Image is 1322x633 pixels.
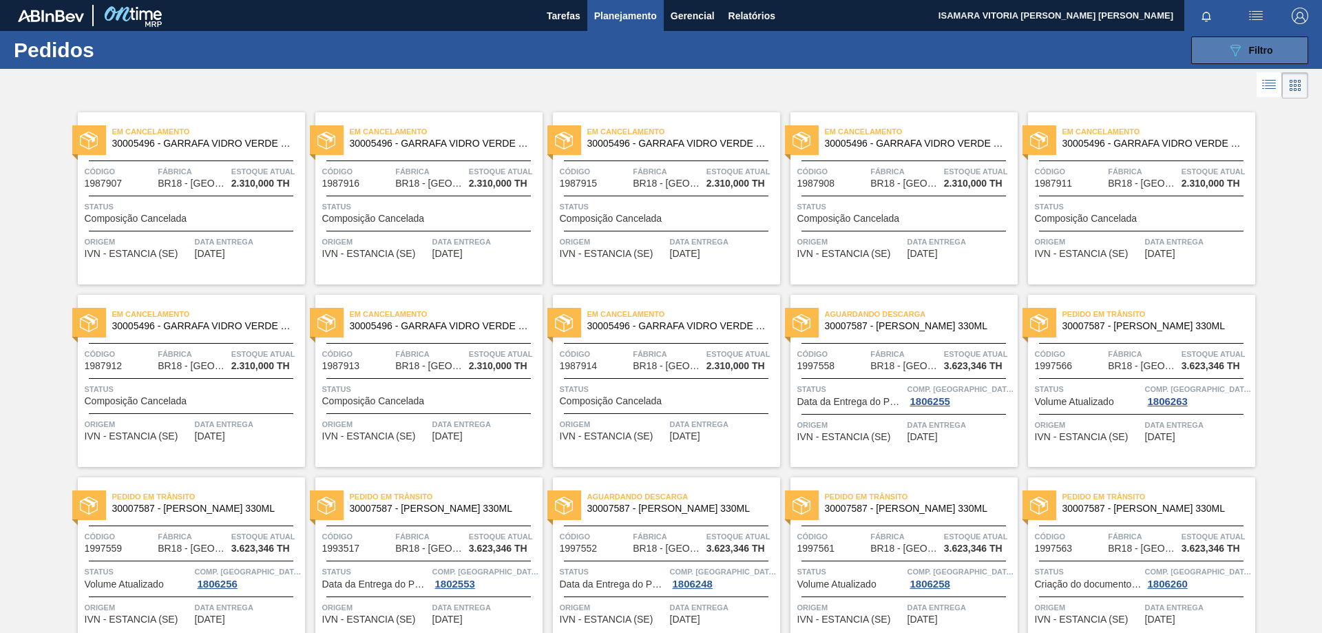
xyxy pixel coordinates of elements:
[706,361,765,371] span: 2.310,000 TH
[322,417,429,431] span: Origem
[1062,504,1244,514] span: 30007587 - GARRAFA STELLA 330ML
[825,504,1007,514] span: 30007587 - GARRAFA STELLA 330ML
[322,249,416,259] span: IVN - ESTANCIA (SE)
[1062,321,1244,331] span: 30007587 - GARRAFA STELLA 330ML
[670,249,700,259] span: 02/08/2025
[322,614,416,625] span: IVN - ESTANCIA (SE)
[85,543,123,554] span: 1997559
[1191,37,1308,64] button: Filtro
[870,178,939,189] span: BR18 - Pernambuco
[670,614,700,625] span: 14/08/2025
[322,361,360,371] span: 1987913
[1184,6,1228,25] button: Notificações
[1108,178,1177,189] span: BR18 - Pernambuco
[560,347,630,361] span: Código
[797,530,868,543] span: Código
[85,530,155,543] span: Código
[1145,565,1252,579] span: Comp. Carga
[907,601,1014,614] span: Data entrega
[907,579,953,590] div: 1806258
[1182,543,1240,554] span: 3.623,346 TH
[633,165,703,178] span: Fábrica
[1145,382,1252,396] span: Comp. Carga
[907,249,938,259] span: 02/08/2025
[944,165,1014,178] span: Estoque atual
[706,178,765,189] span: 2.310,000 TH
[85,249,178,259] span: IVN - ESTANCIA (SE)
[870,347,941,361] span: Fábrica
[158,178,227,189] span: BR18 - Pernambuco
[907,432,938,442] span: 07/08/2025
[317,497,335,515] img: status
[825,138,1007,149] span: 30005496 - GARRAFA VIDRO VERDE STANDARD 355ML
[322,165,392,178] span: Código
[633,361,702,371] span: BR18 - Pernambuco
[85,382,302,396] span: Status
[907,396,953,407] div: 1806255
[1145,418,1252,432] span: Data entrega
[555,314,573,332] img: status
[1182,347,1252,361] span: Estoque atual
[1035,200,1252,214] span: Status
[305,112,543,284] a: statusEm Cancelamento30005496 - GARRAFA VIDRO VERDE STANDARD 355MLCódigo1987916FábricaBR18 - [GEO...
[395,178,464,189] span: BR18 - Pernambuco
[112,321,294,331] span: 30005496 - GARRAFA VIDRO VERDE STANDARD 355ML
[432,235,539,249] span: Data entrega
[350,307,543,321] span: Em Cancelamento
[670,235,777,249] span: Data entrega
[797,565,904,579] span: Status
[547,8,580,24] span: Tarefas
[1035,418,1142,432] span: Origem
[432,249,463,259] span: 02/08/2025
[1145,432,1175,442] span: 08/08/2025
[870,165,941,178] span: Fábrica
[1035,397,1114,407] span: Volume Atualizado
[1182,178,1240,189] span: 2.310,000 TH
[633,347,703,361] span: Fábrica
[231,530,302,543] span: Estoque atual
[395,543,464,554] span: BR18 - Pernambuco
[85,235,191,249] span: Origem
[112,307,305,321] span: Em Cancelamento
[1145,249,1175,259] span: 02/08/2025
[728,8,775,24] span: Relatórios
[907,418,1014,432] span: Data entrega
[112,125,305,138] span: Em Cancelamento
[587,138,769,149] span: 30005496 - GARRAFA VIDRO VERDE STANDARD 355ML
[112,504,294,514] span: 30007587 - GARRAFA STELLA 330ML
[432,431,463,442] span: 02/08/2025
[797,614,891,625] span: IVN - ESTANCIA (SE)
[231,347,302,361] span: Estoque atual
[85,178,123,189] span: 1987907
[395,361,464,371] span: BR18 - Pernambuco
[231,543,290,554] span: 3.623,346 TH
[85,601,191,614] span: Origem
[560,530,630,543] span: Código
[944,178,1003,189] span: 2.310,000 TH
[85,214,187,224] span: Composição Cancelada
[432,579,478,590] div: 1802553
[1035,565,1142,579] span: Status
[1257,72,1282,98] div: Visão em Lista
[560,382,777,396] span: Status
[1145,614,1175,625] span: 14/08/2025
[469,530,539,543] span: Estoque atual
[469,361,527,371] span: 2.310,000 TH
[322,200,539,214] span: Status
[1108,361,1177,371] span: BR18 - Pernambuco
[560,361,598,371] span: 1987914
[706,165,777,178] span: Estoque atual
[322,347,392,361] span: Código
[825,125,1018,138] span: Em Cancelamento
[555,497,573,515] img: status
[944,347,1014,361] span: Estoque atual
[825,490,1018,504] span: Pedido em Trânsito
[560,165,630,178] span: Código
[322,235,429,249] span: Origem
[587,307,780,321] span: Em Cancelamento
[670,565,777,590] a: Comp. [GEOGRAPHIC_DATA]1806248
[670,431,700,442] span: 02/08/2025
[1035,579,1142,590] span: Criação do documento VIM
[555,132,573,149] img: status
[797,178,835,189] span: 1987908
